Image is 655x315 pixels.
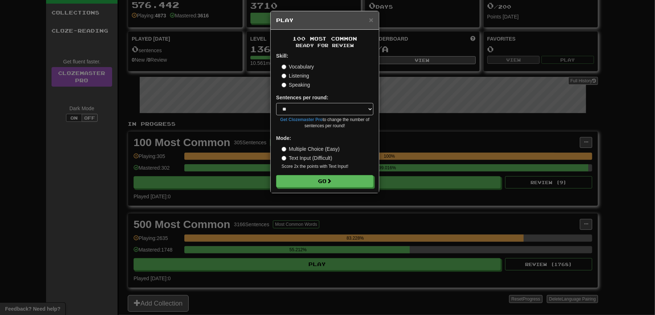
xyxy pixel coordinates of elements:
[369,16,373,24] span: ×
[276,17,373,24] h5: Play
[276,117,373,129] small: to change the number of sentences per round!
[276,175,373,187] button: Go
[282,72,309,79] label: Listening
[282,65,286,69] input: Vocabulary
[280,117,323,122] a: Get Clozemaster Pro
[369,16,373,24] button: Close
[282,145,340,153] label: Multiple Choice (Easy)
[282,147,286,152] input: Multiple Choice (Easy)
[292,36,357,42] span: 100 Most Common
[276,53,288,59] strong: Skill:
[276,94,328,101] label: Sentences per round:
[282,74,286,78] input: Listening
[276,135,291,141] strong: Mode:
[276,42,373,49] small: Ready for Review
[282,163,373,170] small: Score 2x the points with Text Input !
[282,81,310,88] label: Speaking
[282,63,314,70] label: Vocabulary
[282,154,332,162] label: Text Input (Difficult)
[282,83,286,87] input: Speaking
[282,156,286,161] input: Text Input (Difficult)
